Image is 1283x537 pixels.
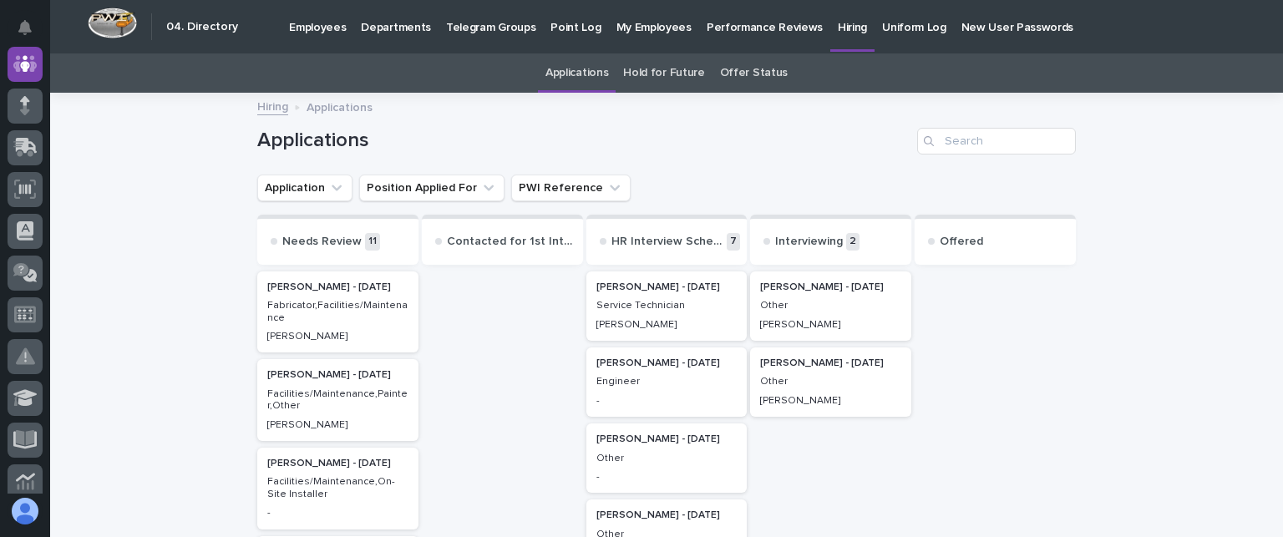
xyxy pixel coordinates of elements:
p: - [596,395,738,407]
p: Offered [940,235,983,249]
p: Facilities/Maintenance,Painter,Other [267,388,408,413]
p: [PERSON_NAME] [267,419,408,431]
p: 11 [365,233,380,251]
a: Applications [545,53,608,93]
p: [PERSON_NAME] - [DATE] [267,369,408,381]
p: - [596,471,738,483]
a: Hold for Future [623,53,704,93]
p: [PERSON_NAME] - [DATE] [596,509,738,521]
p: [PERSON_NAME] - [DATE] [760,357,901,369]
p: [PERSON_NAME] - [DATE] [267,458,408,469]
p: [PERSON_NAME] - [DATE] [267,281,408,293]
a: Hiring [257,96,288,115]
a: [PERSON_NAME] - [DATE]Other- [586,423,748,493]
p: Fabricator,Facilities/Maintenance [267,300,408,324]
p: [PERSON_NAME] - [DATE] [760,281,901,293]
p: Interviewing [775,235,843,249]
a: [PERSON_NAME] - [DATE]Other[PERSON_NAME] [750,347,911,417]
p: Needs Review [282,235,362,249]
p: Engineer [596,376,738,388]
img: Workspace Logo [88,8,137,38]
p: [PERSON_NAME] [760,395,901,407]
button: Position Applied For [359,175,505,201]
p: [PERSON_NAME] - [DATE] [596,281,738,293]
button: Application [257,175,352,201]
input: Search [917,128,1076,155]
p: 7 [727,233,740,251]
a: [PERSON_NAME] - [DATE]Facilities/Maintenance,Painter,Other[PERSON_NAME] [257,359,418,441]
p: [PERSON_NAME] [596,319,738,331]
button: users-avatar [8,494,43,529]
p: [PERSON_NAME] - [DATE] [596,433,738,445]
p: Service Technician [596,300,738,312]
p: 2 [846,233,860,251]
a: Offer Status [720,53,788,93]
a: [PERSON_NAME] - [DATE]Engineer- [586,347,748,417]
p: [PERSON_NAME] [267,331,408,342]
h1: Applications [257,129,910,153]
p: [PERSON_NAME] - [DATE] [596,357,738,369]
h2: 04. Directory [166,20,238,34]
p: Other [760,300,901,312]
a: [PERSON_NAME] - [DATE]Fabricator,Facilities/Maintenance[PERSON_NAME] [257,271,418,353]
p: [PERSON_NAME] [760,319,901,331]
p: Other [760,376,901,388]
button: PWI Reference [511,175,631,201]
p: Applications [307,97,373,115]
p: - [267,507,408,519]
a: [PERSON_NAME] - [DATE]Other[PERSON_NAME] [750,271,911,341]
div: Notifications [21,20,43,47]
a: [PERSON_NAME] - [DATE]Service Technician[PERSON_NAME] [586,271,748,341]
p: HR Interview Scheduled / Complete [611,235,724,249]
p: Contacted for 1st Interview [447,235,576,249]
button: Notifications [8,10,43,45]
p: Facilities/Maintenance,On-Site Installer [267,476,408,500]
p: Other [596,453,738,464]
a: [PERSON_NAME] - [DATE]Facilities/Maintenance,On-Site Installer- [257,448,418,529]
